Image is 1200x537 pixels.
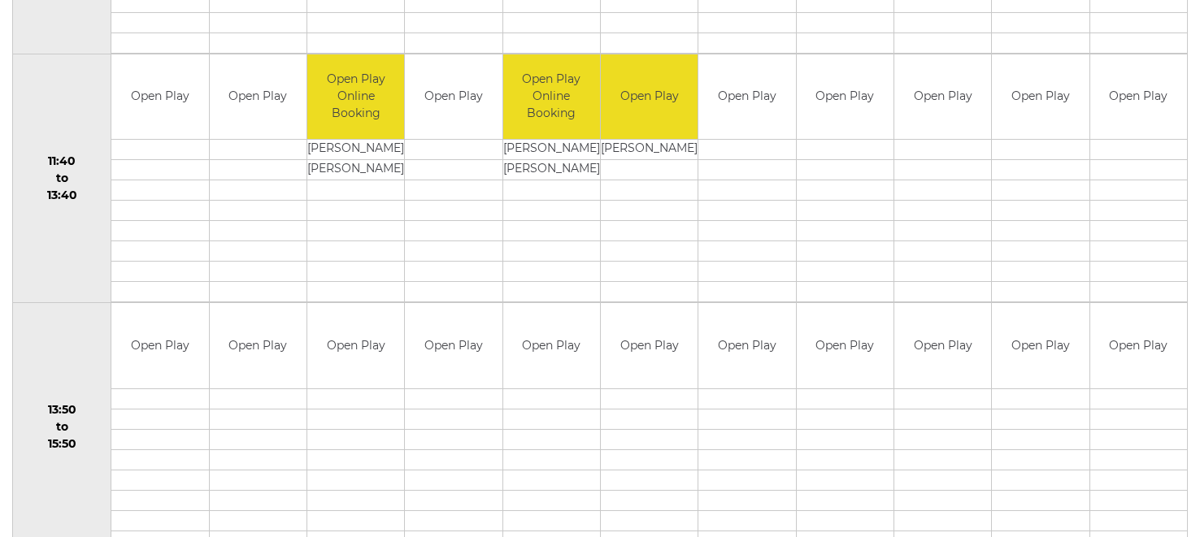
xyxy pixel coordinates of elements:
[111,54,208,140] td: Open Play
[992,303,1089,388] td: Open Play
[1090,54,1187,140] td: Open Play
[601,303,698,388] td: Open Play
[698,303,795,388] td: Open Play
[503,160,600,180] td: [PERSON_NAME]
[405,54,502,140] td: Open Play
[698,54,795,140] td: Open Play
[307,54,404,140] td: Open Play Online Booking
[601,140,698,160] td: [PERSON_NAME]
[894,54,991,140] td: Open Play
[503,54,600,140] td: Open Play Online Booking
[992,54,1089,140] td: Open Play
[210,54,307,140] td: Open Play
[307,140,404,160] td: [PERSON_NAME]
[405,303,502,388] td: Open Play
[1090,303,1187,388] td: Open Play
[307,303,404,388] td: Open Play
[111,303,208,388] td: Open Play
[210,303,307,388] td: Open Play
[503,140,600,160] td: [PERSON_NAME]
[13,54,111,303] td: 11:40 to 13:40
[797,303,893,388] td: Open Play
[601,54,698,140] td: Open Play
[503,303,600,388] td: Open Play
[307,160,404,180] td: [PERSON_NAME]
[797,54,893,140] td: Open Play
[894,303,991,388] td: Open Play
